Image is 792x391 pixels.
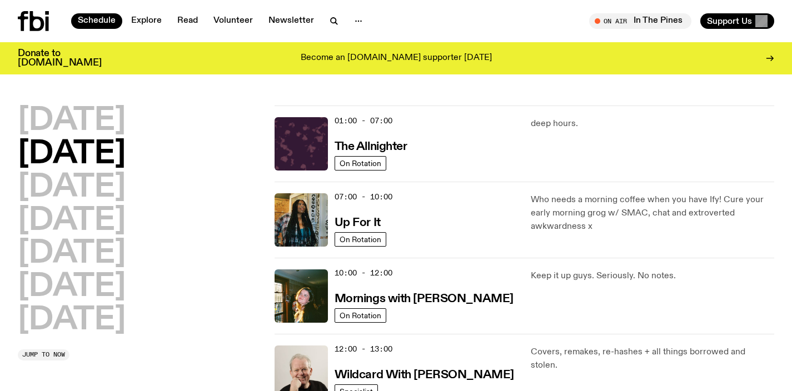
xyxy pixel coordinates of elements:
p: Keep it up guys. Seriously. No notes. [531,269,774,283]
span: 10:00 - 12:00 [335,268,392,278]
h3: Donate to [DOMAIN_NAME] [18,49,102,68]
a: Wildcard With [PERSON_NAME] [335,367,514,381]
a: On Rotation [335,156,386,171]
h3: Wildcard With [PERSON_NAME] [335,369,514,381]
h3: Mornings with [PERSON_NAME] [335,293,514,305]
a: On Rotation [335,308,386,323]
a: Explore [124,13,168,29]
a: Newsletter [262,13,321,29]
p: deep hours. [531,117,774,131]
p: Who needs a morning coffee when you have Ify! Cure your early morning grog w/ SMAC, chat and extr... [531,193,774,233]
button: [DATE] [18,106,126,137]
button: [DATE] [18,205,126,237]
p: Covers, remakes, re-hashes + all things borrowed and stolen. [531,345,774,372]
img: Freya smiles coyly as she poses for the image. [275,269,328,323]
a: Schedule [71,13,122,29]
a: Read [171,13,205,29]
a: Mornings with [PERSON_NAME] [335,291,514,305]
a: Volunteer [207,13,260,29]
span: On Rotation [340,311,381,319]
button: [DATE] [18,272,126,303]
span: Jump to now [22,352,65,358]
span: Support Us [707,16,752,26]
span: 07:00 - 10:00 [335,192,392,202]
span: On Rotation [340,159,381,167]
button: [DATE] [18,139,126,170]
a: The Allnighter [335,139,407,153]
button: [DATE] [18,305,126,336]
button: On AirIn The Pines [589,13,691,29]
span: On Rotation [340,235,381,243]
button: Support Us [700,13,774,29]
p: Become an [DOMAIN_NAME] supporter [DATE] [301,53,492,63]
h3: Up For It [335,217,381,229]
a: Up For It [335,215,381,229]
button: Jump to now [18,349,69,360]
span: 12:00 - 13:00 [335,344,392,354]
h3: The Allnighter [335,141,407,153]
button: [DATE] [18,238,126,269]
button: [DATE] [18,172,126,203]
span: 01:00 - 07:00 [335,116,392,126]
a: On Rotation [335,232,386,247]
img: Ify - a Brown Skin girl with black braided twists, looking up to the side with her tongue stickin... [275,193,328,247]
